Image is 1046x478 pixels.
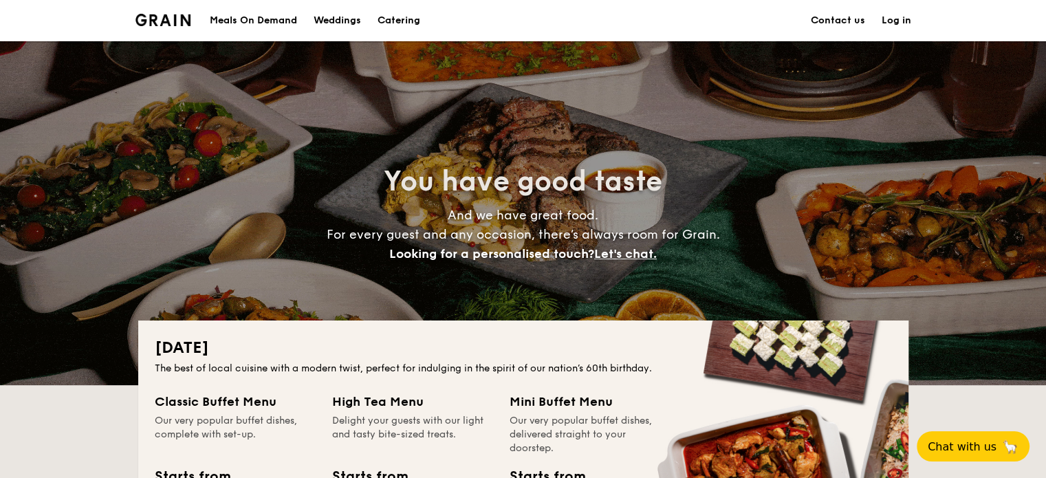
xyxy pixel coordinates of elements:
button: Chat with us🦙 [917,431,1029,461]
div: Classic Buffet Menu [155,392,316,411]
img: Grain [135,14,191,26]
div: Mini Buffet Menu [510,392,671,411]
div: High Tea Menu [332,392,493,411]
span: 🦙 [1002,439,1018,455]
div: Our very popular buffet dishes, complete with set-up. [155,414,316,455]
span: Looking for a personalised touch? [389,246,594,261]
a: Logotype [135,14,191,26]
h2: [DATE] [155,337,892,359]
span: You have good taste [384,165,662,198]
div: The best of local cuisine with a modern twist, perfect for indulging in the spirit of our nation’... [155,362,892,376]
span: And we have great food. For every guest and any occasion, there’s always room for Grain. [327,208,720,261]
div: Delight your guests with our light and tasty bite-sized treats. [332,414,493,455]
span: Let's chat. [594,246,657,261]
div: Our very popular buffet dishes, delivered straight to your doorstep. [510,414,671,455]
span: Chat with us [928,440,996,453]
